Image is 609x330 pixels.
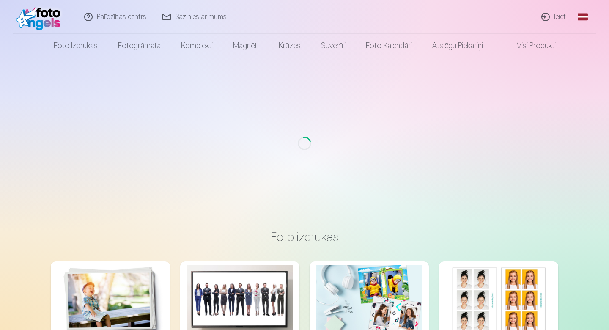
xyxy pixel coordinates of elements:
a: Krūzes [269,34,311,58]
a: Atslēgu piekariņi [422,34,493,58]
a: Magnēti [223,34,269,58]
a: Foto izdrukas [44,34,108,58]
a: Komplekti [171,34,223,58]
a: Suvenīri [311,34,356,58]
a: Foto kalendāri [356,34,422,58]
a: Visi produkti [493,34,566,58]
img: /fa1 [16,3,65,30]
a: Fotogrāmata [108,34,171,58]
h3: Foto izdrukas [58,229,551,245]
